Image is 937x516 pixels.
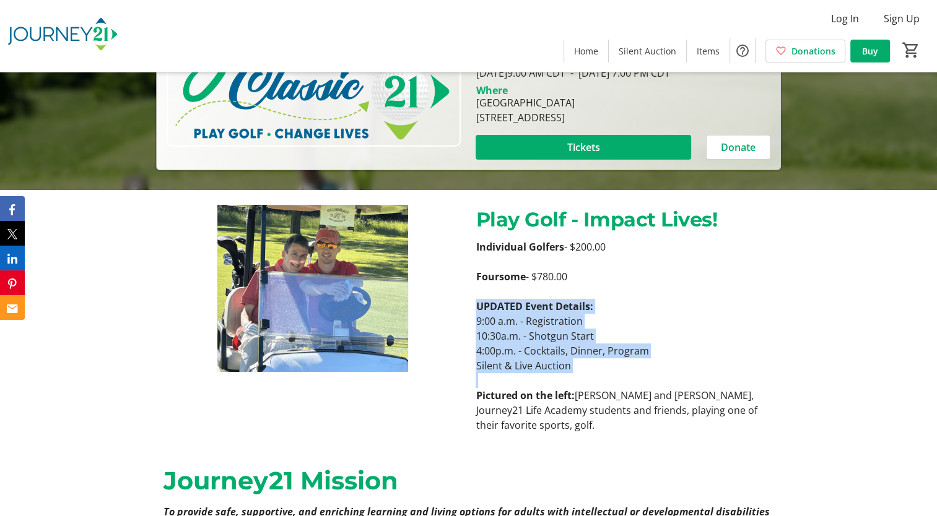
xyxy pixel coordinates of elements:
button: Sign Up [874,9,930,28]
span: Silent Auction [619,45,676,58]
a: Buy [850,40,890,62]
button: Tickets [476,135,691,160]
p: Silent & Live Auction [476,358,773,373]
span: - [565,66,578,80]
img: Journey21's Logo [7,5,118,67]
p: 4:00p.m. - Cocktails, Dinner, Program [476,343,773,358]
button: Help [730,38,755,63]
p: - $780.00 [476,269,773,284]
p: 9:00 a.m. - Registration [476,314,773,329]
strong: Pictured on the left: [476,389,574,402]
div: Where [476,85,507,95]
a: Items [687,40,730,62]
span: Items [697,45,720,58]
strong: Individual Golfers [476,240,564,254]
span: Donate [721,140,756,155]
a: Donations [765,40,845,62]
strong: UPDATED Event Details: [476,299,593,313]
button: Cart [900,39,922,61]
span: Home [574,45,598,58]
p: Journey21 Mission [163,462,774,499]
p: 10:30a.m. - Shotgun Start [476,329,773,343]
strong: Foursome [476,270,525,283]
span: Sign Up [884,11,920,26]
p: [PERSON_NAME] and [PERSON_NAME], Journey21 Life Academy students and friends, playing one of thei... [476,388,773,432]
p: - $200.00 [476,239,773,254]
button: Donate [706,135,770,160]
a: Silent Auction [609,40,686,62]
span: Tickets [567,140,600,155]
img: undefined [163,205,461,372]
div: [STREET_ADDRESS] [476,110,574,125]
button: Log In [821,9,869,28]
a: Home [564,40,608,62]
span: [DATE] 7:00 PM CDT [565,66,669,80]
span: Log In [831,11,859,26]
span: [DATE] 9:00 AM CDT [476,66,565,80]
div: [GEOGRAPHIC_DATA] [476,95,574,110]
span: Donations [791,45,835,58]
p: Play Golf - Impact Lives! [476,205,773,234]
span: Buy [862,45,878,58]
